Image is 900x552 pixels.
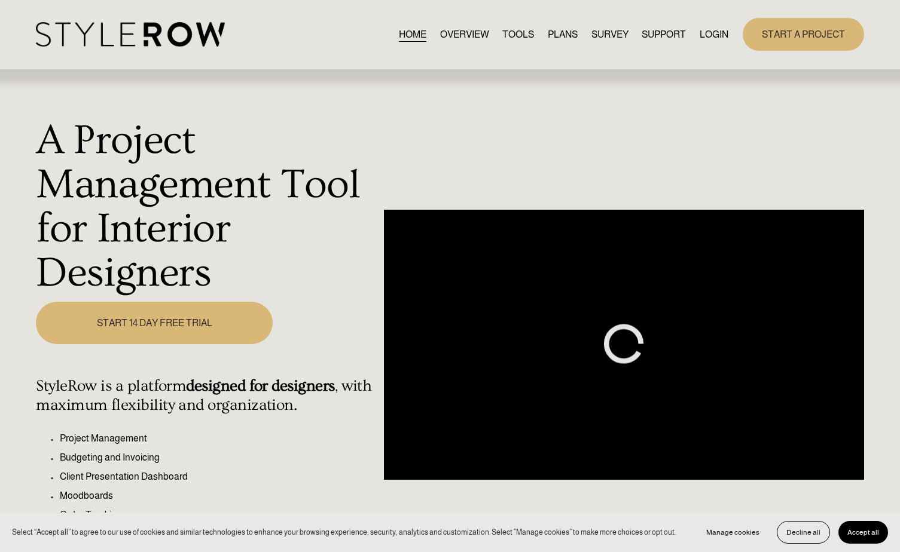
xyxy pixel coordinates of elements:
a: START A PROJECT [743,18,864,51]
button: Decline all [777,521,830,544]
a: LOGIN [700,26,728,42]
strong: designed for designers [186,377,334,395]
a: SURVEY [591,26,629,42]
button: Manage cookies [697,521,768,544]
p: Moodboards [60,489,377,503]
p: Project Management [60,431,377,446]
a: HOME [399,26,426,42]
p: Order Tracking [60,508,377,522]
a: START 14 DAY FREE TRIAL [36,302,273,344]
h4: StyleRow is a platform , with maximum flexibility and organization. [36,377,377,415]
p: Select “Accept all” to agree to our use of cookies and similar technologies to enhance your brows... [12,527,676,538]
p: Budgeting and Invoicing [60,450,377,465]
span: Manage cookies [706,528,759,536]
span: Accept all [847,528,879,536]
button: Accept all [838,521,888,544]
span: SUPPORT [642,27,686,42]
h1: A Project Management Tool for Interior Designers [36,118,377,295]
span: Decline all [786,528,820,536]
a: PLANS [548,26,578,42]
img: StyleRow [36,22,224,47]
p: Client Presentation Dashboard [60,470,377,484]
a: folder dropdown [642,26,686,42]
a: OVERVIEW [440,26,489,42]
a: TOOLS [502,26,534,42]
